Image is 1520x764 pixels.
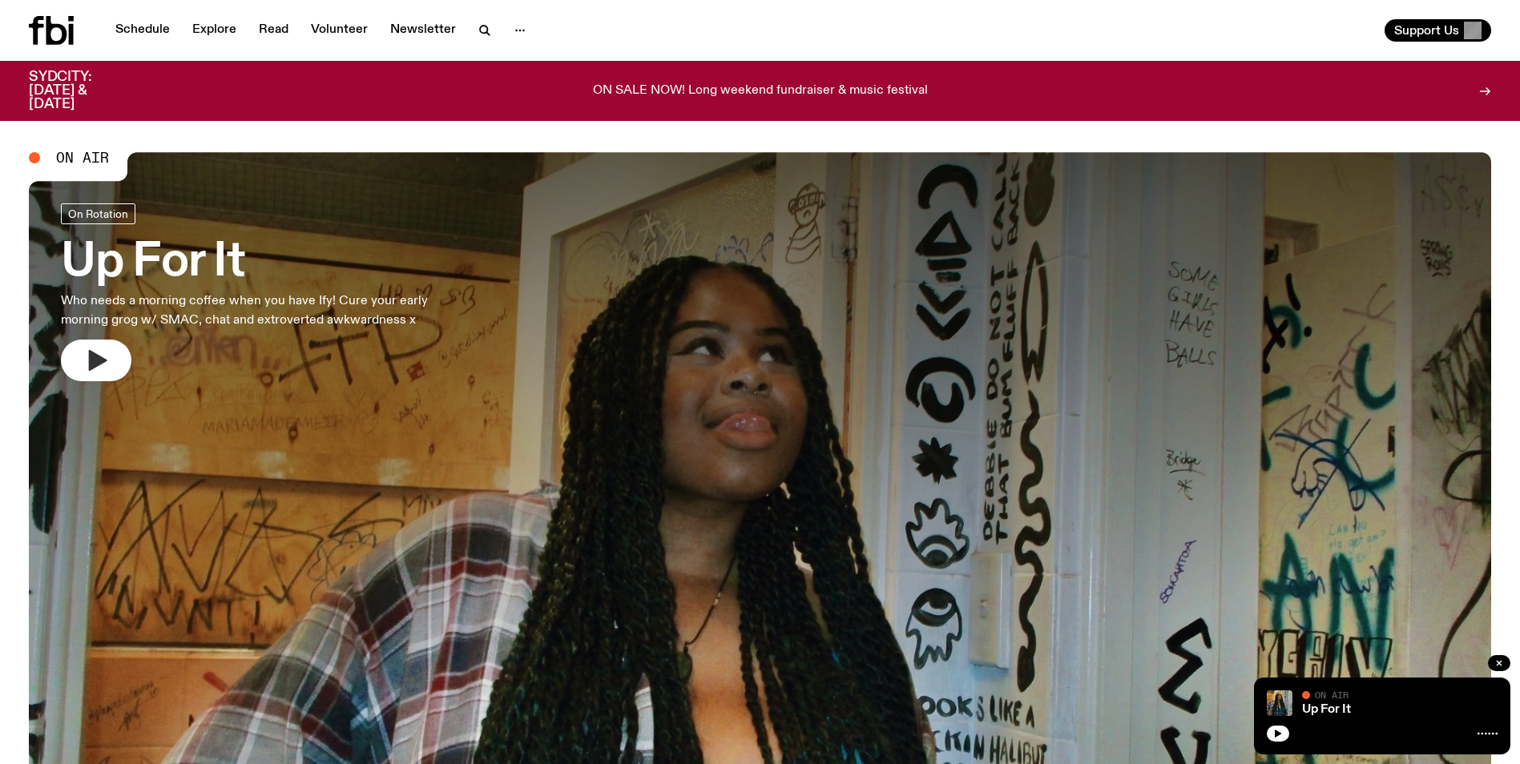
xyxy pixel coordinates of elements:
a: Volunteer [301,19,377,42]
img: Ify - a Brown Skin girl with black braided twists, looking up to the side with her tongue stickin... [1267,690,1292,716]
a: Up For ItWho needs a morning coffee when you have Ify! Cure your early morning grog w/ SMAC, chat... [61,203,471,381]
button: Support Us [1385,19,1491,42]
p: Who needs a morning coffee when you have Ify! Cure your early morning grog w/ SMAC, chat and extr... [61,292,471,330]
span: Support Us [1394,23,1459,38]
a: Explore [183,19,246,42]
a: Up For It [1302,703,1351,716]
h3: SYDCITY: [DATE] & [DATE] [29,70,131,111]
a: On Rotation [61,203,135,224]
span: On Rotation [68,207,128,219]
p: ON SALE NOW! Long weekend fundraiser & music festival [593,84,928,99]
span: On Air [56,151,109,165]
h3: Up For It [61,240,471,285]
a: Read [249,19,298,42]
a: Newsletter [381,19,466,42]
span: On Air [1315,690,1349,700]
a: Schedule [106,19,179,42]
